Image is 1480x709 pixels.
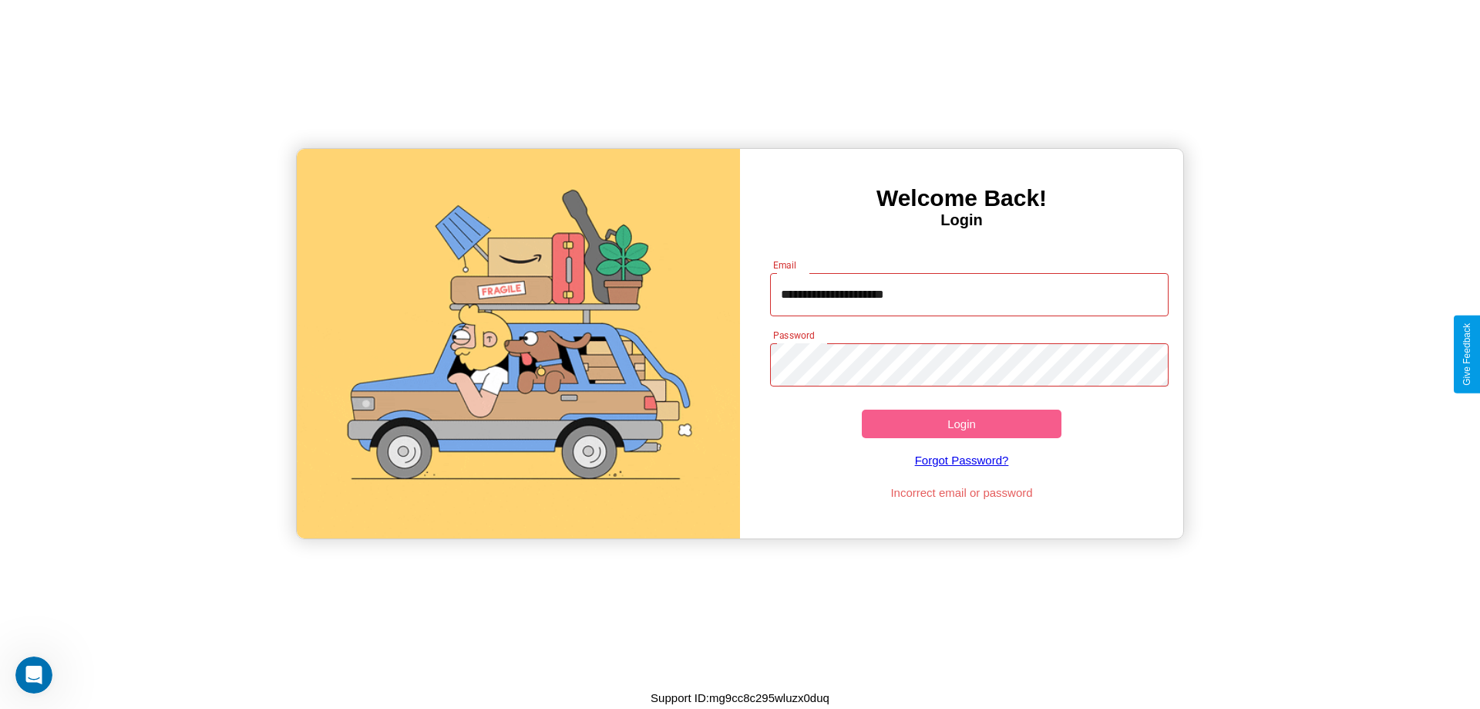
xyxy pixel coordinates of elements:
[15,657,52,694] iframe: Intercom live chat
[762,438,1162,482] a: Forgot Password?
[762,482,1162,503] p: Incorrect email or password
[773,258,797,272] label: Email
[651,687,829,708] p: Support ID: mg9cc8c295wluzx0duq
[773,329,814,342] label: Password
[740,185,1183,211] h3: Welcome Back!
[862,410,1061,438] button: Login
[297,149,740,539] img: gif
[1461,323,1472,386] div: Give Feedback
[740,211,1183,229] h4: Login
